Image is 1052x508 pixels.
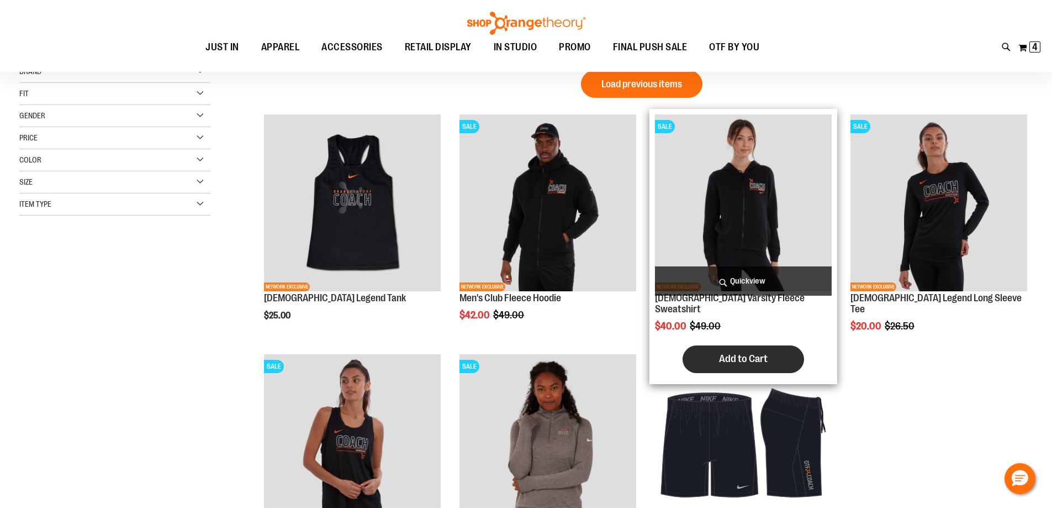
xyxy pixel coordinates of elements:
span: Load previous items [601,78,682,90]
span: ACCESSORIES [321,35,383,60]
span: $26.50 [885,321,916,332]
span: SALE [264,360,284,373]
button: Hello, have a question? Let’s chat. [1005,463,1035,494]
img: OTF Ladies Coach FA22 Legend LS Tee - Black primary image [850,114,1027,291]
a: OTF Ladies Coach FA22 Legend LS Tee - Black primary imageSALENETWORK EXCLUSIVE [850,114,1027,293]
a: PROMO [548,35,602,60]
img: OTF Ladies Coach FA22 Varsity Fleece Full Zip - Black primary image [655,114,832,291]
span: PROMO [559,35,591,60]
a: ACCESSORIES [310,35,394,60]
span: Gender [19,111,45,120]
div: product [258,109,446,349]
div: product [649,109,837,384]
span: OTF BY YOU [709,35,759,60]
span: Color [19,155,41,164]
a: IN STUDIO [483,35,548,60]
a: OTF BY YOU [698,35,770,60]
a: APPAREL [250,35,311,60]
a: Men's Club Fleece Hoodie [459,292,561,303]
a: OTF Ladies Coach FA23 Legend Tank - Black primary imageNETWORK EXCLUSIVE [264,114,441,293]
span: NETWORK EXCLUSIVE [264,282,310,291]
div: product [454,109,642,349]
a: [DEMOGRAPHIC_DATA] Legend Long Sleeve Tee [850,292,1022,315]
span: NETWORK EXCLUSIVE [459,282,505,291]
a: FINAL PUSH SALE [602,35,699,60]
span: APPAREL [261,35,300,60]
span: JUST IN [205,35,239,60]
span: Size [19,177,33,186]
span: RETAIL DISPLAY [405,35,472,60]
img: Shop Orangetheory [466,12,587,35]
span: $20.00 [850,321,883,332]
a: [DEMOGRAPHIC_DATA] Varsity Fleece Sweatshirt [655,292,805,315]
span: $42.00 [459,310,491,321]
span: SALE [459,360,479,373]
a: RETAIL DISPLAY [394,35,483,60]
a: OTF Mens Coach FA22 Club Fleece Full Zip - Black primary imageSALENETWORK EXCLUSIVE [459,114,636,293]
span: IN STUDIO [494,35,537,60]
span: $49.00 [690,321,722,332]
span: NETWORK EXCLUSIVE [850,282,896,291]
span: $25.00 [264,311,292,321]
span: Add to Cart [719,353,768,365]
span: SALE [459,120,479,133]
img: OTF Ladies Coach FA23 Legend Tank - Black primary image [264,114,441,291]
a: OTF Ladies Coach FA22 Varsity Fleece Full Zip - Black primary imageSALENETWORK EXCLUSIVE [655,114,832,293]
span: $40.00 [655,321,688,332]
span: $49.00 [493,310,526,321]
span: Item Type [19,200,51,208]
button: Load previous items [581,70,702,98]
img: OTF Mens Coach FA22 Club Fleece Full Zip - Black primary image [459,114,636,291]
a: [DEMOGRAPHIC_DATA] Legend Tank [264,292,406,303]
a: Quickview [655,266,832,296]
a: JUST IN [194,35,250,60]
span: 4 [1032,41,1038,53]
span: Fit [19,89,29,98]
button: Add to Cart [683,345,804,373]
span: FINAL PUSH SALE [613,35,688,60]
div: product [845,109,1033,359]
span: SALE [655,120,675,133]
span: SALE [850,120,870,133]
span: Price [19,133,38,142]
